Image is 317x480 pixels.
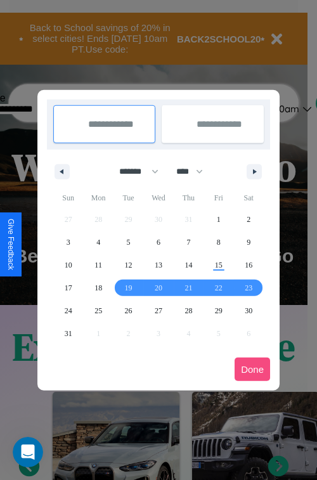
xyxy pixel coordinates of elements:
button: 14 [174,254,204,276]
span: 18 [94,276,102,299]
span: 3 [67,231,70,254]
span: 4 [96,231,100,254]
span: Sun [53,188,83,208]
button: 18 [83,276,113,299]
span: 12 [125,254,133,276]
button: 19 [113,276,143,299]
button: 24 [53,299,83,322]
button: 9 [234,231,264,254]
button: 20 [143,276,173,299]
button: 21 [174,276,204,299]
span: 6 [157,231,160,254]
span: 25 [94,299,102,322]
div: Give Feedback [6,219,15,270]
button: 17 [53,276,83,299]
span: 27 [155,299,162,322]
button: 23 [234,276,264,299]
span: 29 [215,299,223,322]
button: 13 [143,254,173,276]
button: 16 [234,254,264,276]
span: 23 [245,276,252,299]
span: Wed [143,188,173,208]
span: 28 [184,299,192,322]
span: Mon [83,188,113,208]
span: 15 [215,254,223,276]
span: 9 [247,231,250,254]
span: 7 [186,231,190,254]
button: 25 [83,299,113,322]
button: 12 [113,254,143,276]
button: 27 [143,299,173,322]
span: 19 [125,276,133,299]
iframe: Intercom live chat [13,437,43,467]
span: Thu [174,188,204,208]
button: 15 [204,254,233,276]
span: 21 [184,276,192,299]
span: 10 [65,254,72,276]
button: 6 [143,231,173,254]
span: 2 [247,208,250,231]
span: 31 [65,322,72,345]
button: 29 [204,299,233,322]
button: 22 [204,276,233,299]
button: 26 [113,299,143,322]
span: 14 [184,254,192,276]
span: Tue [113,188,143,208]
button: 31 [53,322,83,345]
span: 11 [94,254,102,276]
span: 13 [155,254,162,276]
span: 1 [217,208,221,231]
button: 10 [53,254,83,276]
span: 30 [245,299,252,322]
span: 5 [127,231,131,254]
span: Fri [204,188,233,208]
button: 2 [234,208,264,231]
span: 22 [215,276,223,299]
button: 3 [53,231,83,254]
button: 5 [113,231,143,254]
button: Done [235,358,270,381]
button: 8 [204,231,233,254]
button: 11 [83,254,113,276]
span: Sat [234,188,264,208]
button: 4 [83,231,113,254]
span: 16 [245,254,252,276]
span: 24 [65,299,72,322]
button: 7 [174,231,204,254]
span: 26 [125,299,133,322]
span: 20 [155,276,162,299]
span: 8 [217,231,221,254]
button: 30 [234,299,264,322]
button: 28 [174,299,204,322]
span: 17 [65,276,72,299]
button: 1 [204,208,233,231]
